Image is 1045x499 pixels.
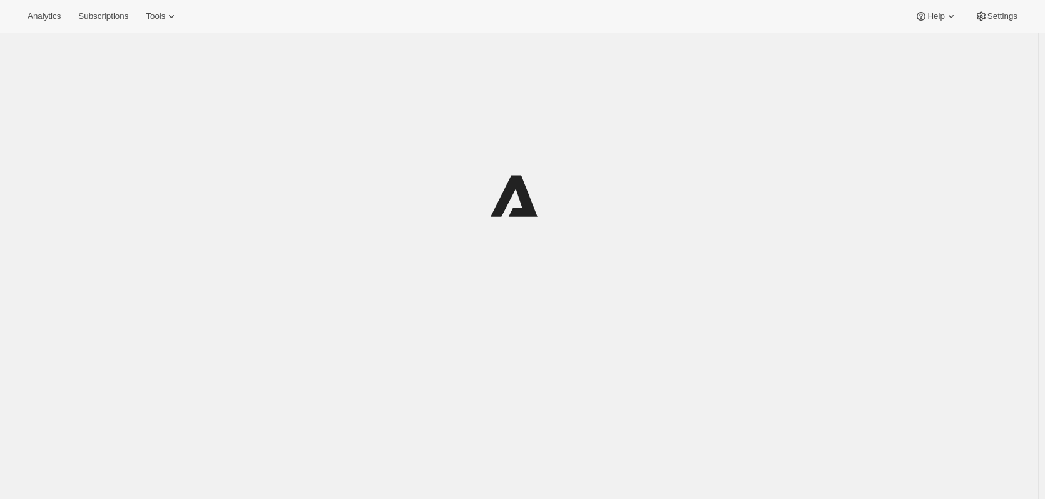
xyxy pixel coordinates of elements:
[78,11,128,21] span: Subscriptions
[967,8,1025,25] button: Settings
[146,11,165,21] span: Tools
[907,8,964,25] button: Help
[987,11,1017,21] span: Settings
[138,8,185,25] button: Tools
[71,8,136,25] button: Subscriptions
[927,11,944,21] span: Help
[20,8,68,25] button: Analytics
[28,11,61,21] span: Analytics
